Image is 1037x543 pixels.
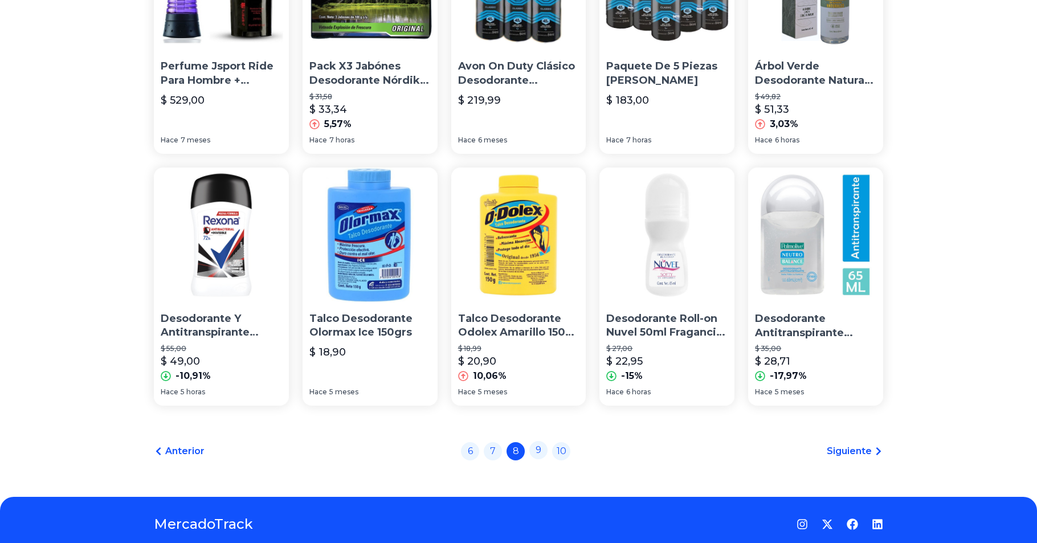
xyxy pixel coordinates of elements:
p: $ 35,00 [755,344,876,353]
span: Siguiente [827,444,872,458]
span: 6 horas [775,136,799,145]
p: $ 22,95 [606,353,643,369]
img: Desodorante Y Antitranspirante Rexona Antibacterial + Invisible 45g [154,168,289,303]
p: $ 219,99 [458,92,501,108]
a: Anterior [154,444,205,458]
img: Talco Desodorante Odolex Amarillo 150 Grs [451,168,586,303]
a: Talco Desodorante Odolex Amarillo 150 Grs Talco Desodorante Odolex Amarillo 150 Grs$ 18,99$ 20,90... [451,168,586,406]
span: Anterior [165,444,205,458]
a: 10 [552,442,570,460]
p: Paquete De 5 Piezas [PERSON_NAME] [606,59,728,88]
span: Hace [606,136,624,145]
p: $ 31,58 [309,92,431,101]
p: $ 55,00 [161,344,282,353]
p: $ 18,90 [309,344,346,360]
p: Perfume Jsport Ride Para Hombre + [PERSON_NAME] [161,59,282,88]
span: Hace [309,136,327,145]
p: Desodorante Antitranspirante Palmolive Balance Neutro 65ml [755,312,876,340]
p: -17,97% [770,369,807,383]
span: 7 meses [181,136,210,145]
a: 9 [529,441,548,459]
span: Hace [458,136,476,145]
p: Desodorante Roll-on Nuvel 50ml Fragancia Softy [606,312,728,340]
span: Hace [161,387,178,397]
p: $ 51,33 [755,101,789,117]
a: Desodorante Antitranspirante Palmolive Balance Neutro 65mlDesodorante Antitranspirante Palmolive ... [748,168,883,406]
img: Desodorante Antitranspirante Palmolive Balance Neutro 65ml [748,168,883,303]
a: 7 [484,442,502,460]
span: Hace [161,136,178,145]
a: Instagram [797,518,808,530]
span: 5 meses [329,387,358,397]
span: 6 meses [478,136,507,145]
p: $ 49,82 [755,92,876,101]
p: $ 27,00 [606,344,728,353]
span: 5 meses [775,387,804,397]
a: Siguiente [827,444,883,458]
span: 5 horas [181,387,205,397]
span: Hace [309,387,327,397]
span: 5 meses [478,387,507,397]
p: $ 529,00 [161,92,205,108]
img: Talco Desodorante Olormax Ice 150grs [303,168,438,303]
p: $ 18,99 [458,344,579,353]
a: Twitter [822,518,833,530]
p: $ 49,00 [161,353,200,369]
p: 3,03% [770,117,798,131]
span: 6 horas [626,387,651,397]
p: Árbol Verde Desodorante Natural Aclarante Vegano Líquido De Alumbre Fragancia Tea Tree Oil 60ml [755,59,876,88]
span: Hace [606,387,624,397]
span: 7 horas [329,136,354,145]
a: MercadoTrack [154,515,253,533]
p: Talco Desodorante Olormax Ice 150grs [309,312,431,340]
a: Facebook [847,518,858,530]
p: $ 28,71 [755,353,790,369]
p: -10,91% [175,369,211,383]
a: 6 [461,442,479,460]
p: $ 20,90 [458,353,496,369]
p: $ 33,34 [309,101,347,117]
img: Desodorante Roll-on Nuvel 50ml Fragancia Softy [599,168,734,303]
p: Avon On Duty Clásico Desodorante Antitranspirante 5 Piezas [458,59,579,88]
a: Desodorante Y Antitranspirante Rexona Antibacterial + Invisible 45gDesodorante Y Antitranspirante... [154,168,289,406]
a: Talco Desodorante Olormax Ice 150grsTalco Desodorante Olormax Ice 150grs$ 18,90Hace5 meses [303,168,438,406]
a: Desodorante Roll-on Nuvel 50ml Fragancia SoftyDesodorante Roll-on Nuvel 50ml Fragancia Softy$ 27,... [599,168,734,406]
span: 7 horas [626,136,651,145]
p: Pack X3 Jabónes Desodorante Nórdiko Original 100g C/u [309,59,431,88]
span: Hace [755,136,773,145]
span: Hace [755,387,773,397]
a: LinkedIn [872,518,883,530]
p: Talco Desodorante Odolex Amarillo 150 Grs [458,312,579,340]
p: 10,06% [473,369,507,383]
p: 5,57% [324,117,352,131]
p: -15% [621,369,643,383]
p: Desodorante Y Antitranspirante Rexona Antibacterial + Invisible 45g [161,312,282,340]
span: Hace [458,387,476,397]
p: $ 183,00 [606,92,649,108]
